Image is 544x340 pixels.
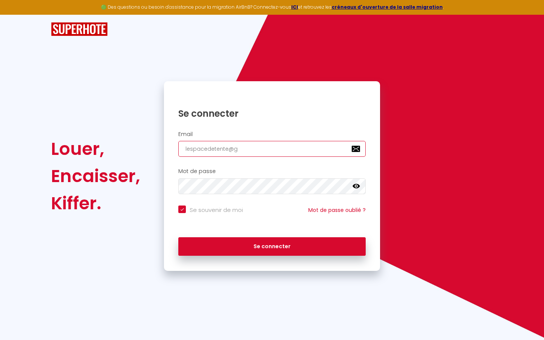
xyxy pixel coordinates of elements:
[178,108,366,119] h1: Se connecter
[332,4,443,10] a: créneaux d'ouverture de la salle migration
[308,206,366,214] a: Mot de passe oublié ?
[178,141,366,157] input: Ton Email
[178,237,366,256] button: Se connecter
[51,22,108,36] img: SuperHote logo
[51,135,140,162] div: Louer,
[178,131,366,138] h2: Email
[6,3,29,26] button: Ouvrir le widget de chat LiveChat
[51,190,140,217] div: Kiffer.
[291,4,298,10] a: ICI
[178,168,366,175] h2: Mot de passe
[51,162,140,190] div: Encaisser,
